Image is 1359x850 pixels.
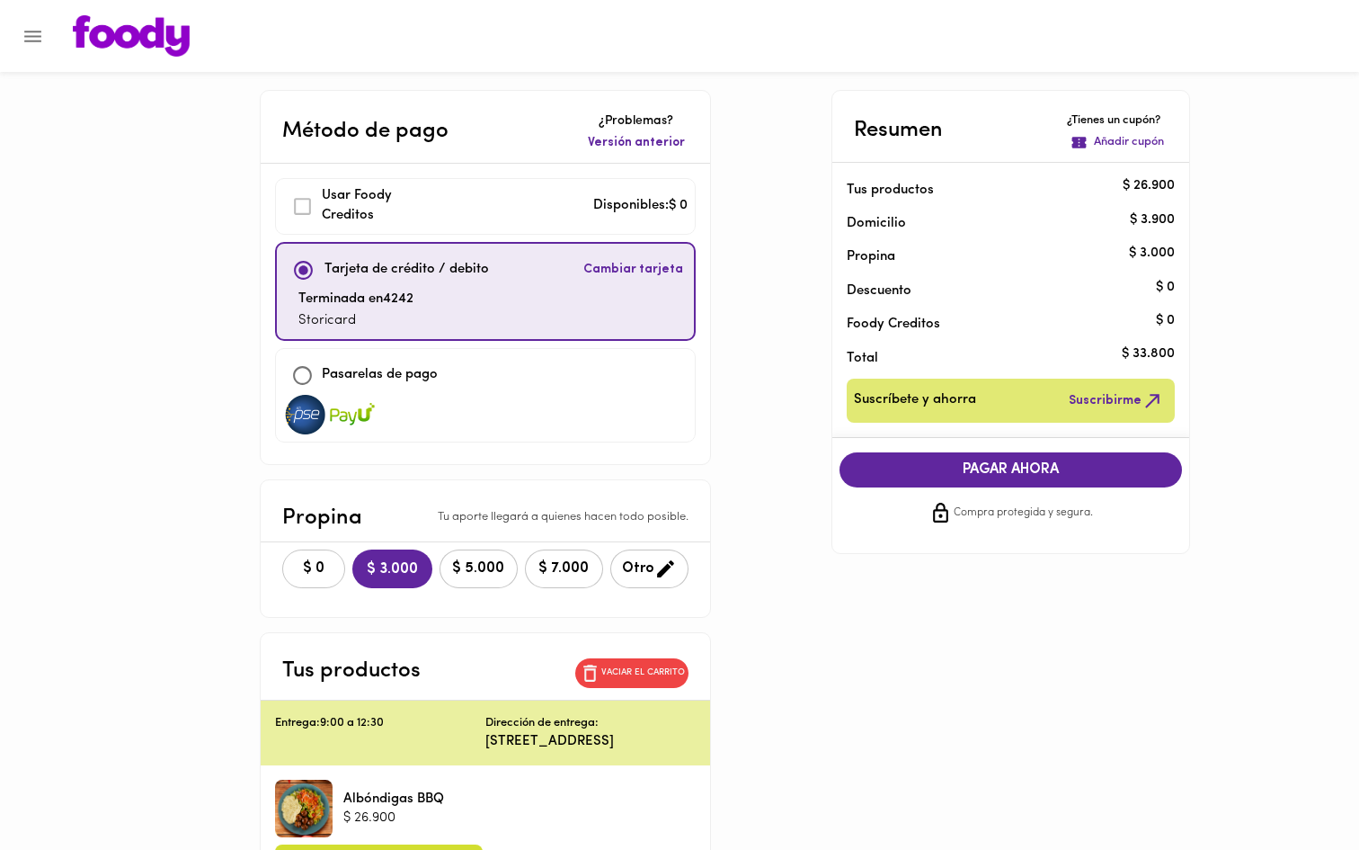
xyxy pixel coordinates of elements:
[847,247,1147,266] p: Propina
[440,550,518,588] button: $ 5.000
[610,550,688,588] button: Otro
[1156,278,1175,297] p: $ 0
[352,550,432,588] button: $ 3.000
[847,181,1147,200] p: Tus productos
[588,134,685,152] span: Versión anterior
[1067,130,1168,155] button: Añadir cupón
[1067,112,1168,130] p: ¿Tienes un cupón?
[580,251,687,290] button: Cambiar tarjeta
[584,112,688,130] p: ¿Problemas?
[1065,386,1168,416] button: Suscribirme
[847,214,906,233] p: Domicilio
[854,114,943,147] p: Resumen
[1156,311,1175,330] p: $ 0
[601,667,685,679] p: Vaciar el carrito
[438,509,688,526] p: Tu aporte llegará a quienes hacen todo posible.
[857,461,1165,479] span: PAGAR AHORA
[367,561,418,578] span: $ 3.000
[282,550,345,588] button: $ 0
[525,550,603,588] button: $ 7.000
[330,395,375,434] img: visa
[343,809,444,828] p: $ 26.900
[1129,244,1175,263] p: $ 3.000
[1094,134,1164,151] p: Añadir cupón
[298,290,413,310] p: Terminada en 4242
[11,14,55,58] button: Menu
[847,349,1147,368] p: Total
[73,15,190,57] img: logo.png
[282,115,449,148] p: Método de pago
[322,365,438,386] p: Pasarelas de pago
[1130,210,1175,229] p: $ 3.900
[275,780,333,837] div: Albóndigas BBQ
[485,732,696,751] p: [STREET_ADDRESS]
[282,502,362,534] p: Propina
[275,715,485,732] p: Entrega: 9:00 a 12:30
[537,560,591,577] span: $ 7.000
[583,261,683,279] span: Cambiar tarjeta
[298,311,413,332] p: Storicard
[839,452,1183,488] button: PAGAR AHORA
[584,130,688,156] button: Versión anterior
[1123,177,1175,196] p: $ 26.900
[1122,345,1175,364] p: $ 33.800
[593,196,688,217] p: Disponibles: $ 0
[575,658,688,688] button: Vaciar el carrito
[954,505,1093,523] span: Compra protegida y segura.
[1255,746,1341,832] iframe: Messagebird Livechat Widget
[282,655,421,687] p: Tus productos
[324,260,489,281] p: Tarjeta de crédito / debito
[847,282,911,300] p: Descuento
[485,715,599,732] p: Dirección de entrega:
[451,560,506,577] span: $ 5.000
[622,558,677,580] span: Otro
[847,315,1147,334] p: Foody Creditos
[854,389,976,412] span: Suscríbete y ahorra
[294,560,333,577] span: $ 0
[283,395,328,434] img: visa
[343,790,444,809] p: Albóndigas BBQ
[1069,389,1164,412] span: Suscribirme
[322,186,445,227] p: Usar Foody Creditos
